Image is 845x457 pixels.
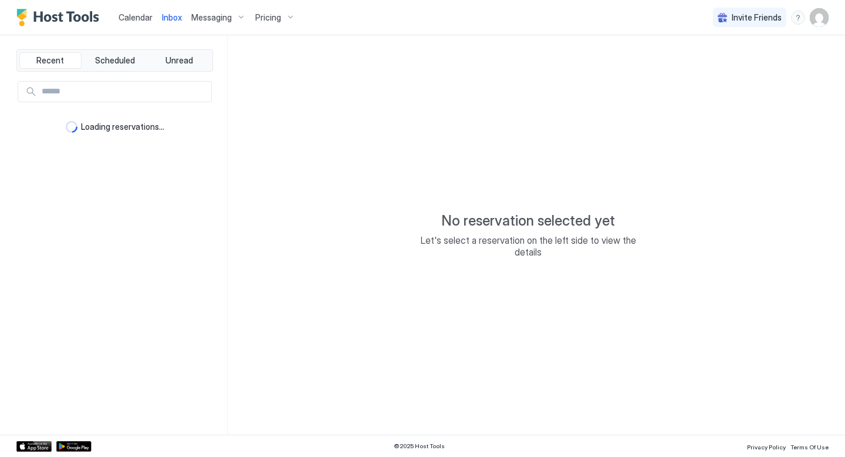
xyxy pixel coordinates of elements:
[791,11,805,25] div: menu
[119,12,153,22] span: Calendar
[162,11,182,23] a: Inbox
[411,234,645,258] span: Let's select a reservation on the left side to view the details
[790,440,829,452] a: Terms Of Use
[790,443,829,451] span: Terms Of Use
[36,55,64,66] span: Recent
[95,55,135,66] span: Scheduled
[19,52,82,69] button: Recent
[255,12,281,23] span: Pricing
[162,12,182,22] span: Inbox
[165,55,193,66] span: Unread
[16,49,213,72] div: tab-group
[732,12,782,23] span: Invite Friends
[441,212,615,230] span: No reservation selected yet
[394,442,445,450] span: © 2025 Host Tools
[16,441,52,452] a: App Store
[81,122,164,132] span: Loading reservations...
[810,8,829,27] div: User profile
[16,9,104,26] a: Host Tools Logo
[747,443,786,451] span: Privacy Policy
[56,441,92,452] a: Google Play Store
[66,121,77,133] div: loading
[37,82,211,102] input: Input Field
[119,11,153,23] a: Calendar
[148,52,210,69] button: Unread
[84,52,146,69] button: Scheduled
[747,440,786,452] a: Privacy Policy
[191,12,232,23] span: Messaging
